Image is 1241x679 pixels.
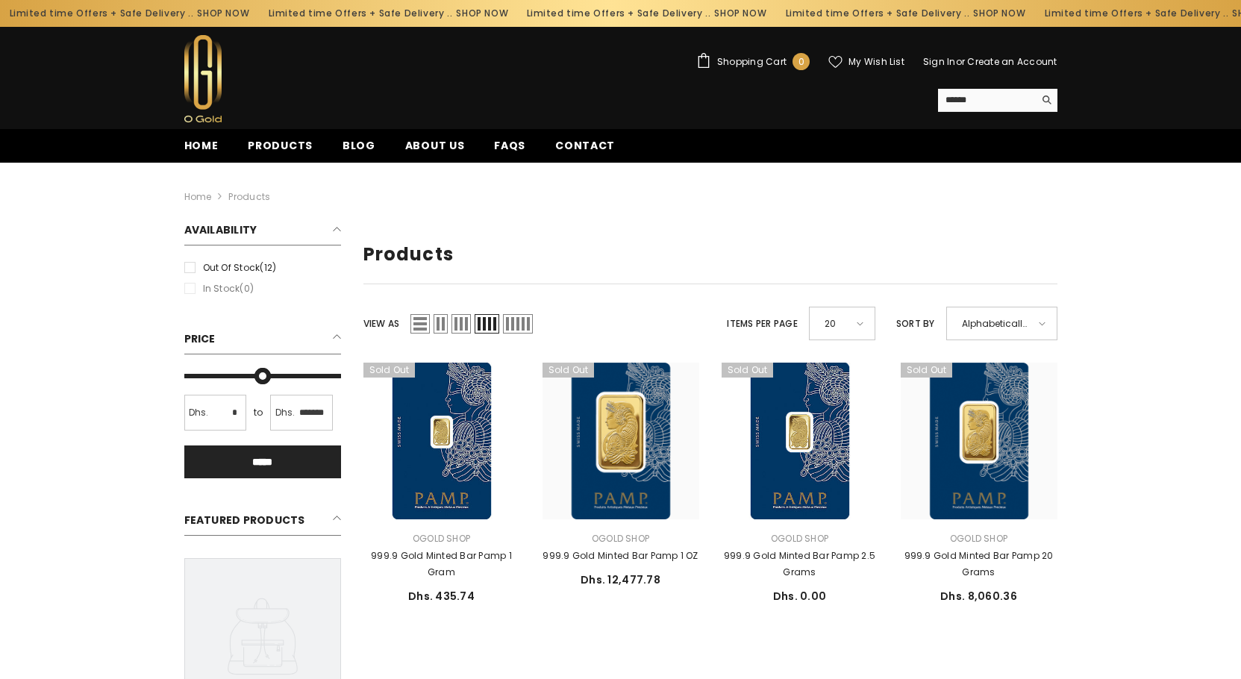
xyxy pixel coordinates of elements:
[363,363,416,378] span: Sold out
[233,137,328,163] a: Products
[184,138,219,153] span: Home
[260,261,276,274] span: (12)
[772,1,1031,25] div: Limited time Offers + Safe Delivery ..
[249,404,267,421] span: to
[479,137,540,163] a: FAQs
[592,532,649,545] a: Ogold Shop
[809,307,875,340] div: 20
[184,35,222,122] img: Ogold Shop
[940,589,1017,604] span: Dhs. 8,060.36
[696,53,810,70] a: Shopping Cart
[452,5,504,22] a: SHOP NOW
[248,138,313,153] span: Products
[363,548,520,581] a: 999.9 Gold Minted Bar Pamp 1 Gram
[727,316,797,332] label: Items per page
[363,363,520,519] a: 999.9 Gold Minted Bar Pamp 1 Gram
[722,548,878,581] a: 999.9 Gold Minted Bar Pamp 2.5 Grams
[408,589,475,604] span: Dhs. 435.74
[1034,89,1057,111] button: Search
[773,589,827,604] span: Dhs. 0.00
[962,313,1028,334] span: Alphabetically, A-Z
[543,548,699,564] a: 999.9 Gold Minted Bar Pamp 1 OZ
[950,532,1007,545] a: Ogold Shop
[413,532,470,545] a: Ogold Shop
[711,5,763,22] a: SHOP NOW
[169,137,234,163] a: Home
[451,314,471,334] span: Grid 3
[255,1,514,25] div: Limited time Offers + Safe Delivery ..
[405,138,465,153] span: About us
[189,404,209,421] span: Dhs.
[722,363,774,378] span: Sold out
[946,307,1057,340] div: Alphabetically, A-Z
[901,548,1057,581] a: 999.9 Gold Minted Bar Pamp 20 Grams
[543,363,699,519] a: 999.9 Gold Minted Bar Pamp 1 OZ
[184,163,1057,210] nav: breadcrumbs
[184,189,212,205] a: Home
[275,404,296,421] span: Dhs.
[896,316,935,332] label: Sort by
[363,244,1057,266] h1: Products
[543,363,595,378] span: Sold out
[503,314,533,334] span: Grid 5
[825,313,846,334] span: 20
[328,137,390,163] a: Blog
[194,5,246,22] a: SHOP NOW
[956,55,965,68] span: or
[828,55,904,69] a: My Wish List
[514,1,773,25] div: Limited time Offers + Safe Delivery ..
[494,138,525,153] span: FAQs
[938,89,1057,112] summary: Search
[901,363,953,378] span: Sold out
[923,55,956,68] a: Sign In
[343,138,375,153] span: Blog
[555,138,615,153] span: Contact
[722,363,878,519] a: 999.9 Gold Minted Bar Pamp 2.5 Grams
[363,316,400,332] label: View as
[901,363,1057,519] a: 999.9 Gold Minted Bar Pamp 20 Grams
[434,314,448,334] span: Grid 2
[228,190,270,203] a: Products
[798,54,804,70] span: 0
[184,508,341,536] h2: Featured Products
[184,260,341,276] label: Out of stock
[848,57,904,66] span: My Wish List
[771,532,828,545] a: Ogold Shop
[390,137,480,163] a: About us
[967,55,1057,68] a: Create an Account
[184,331,216,346] span: Price
[184,222,257,237] span: Availability
[970,5,1022,22] a: SHOP NOW
[717,57,787,66] span: Shopping Cart
[581,572,660,587] span: Dhs. 12,477.78
[475,314,499,334] span: Grid 4
[540,137,630,163] a: Contact
[410,314,430,334] span: List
